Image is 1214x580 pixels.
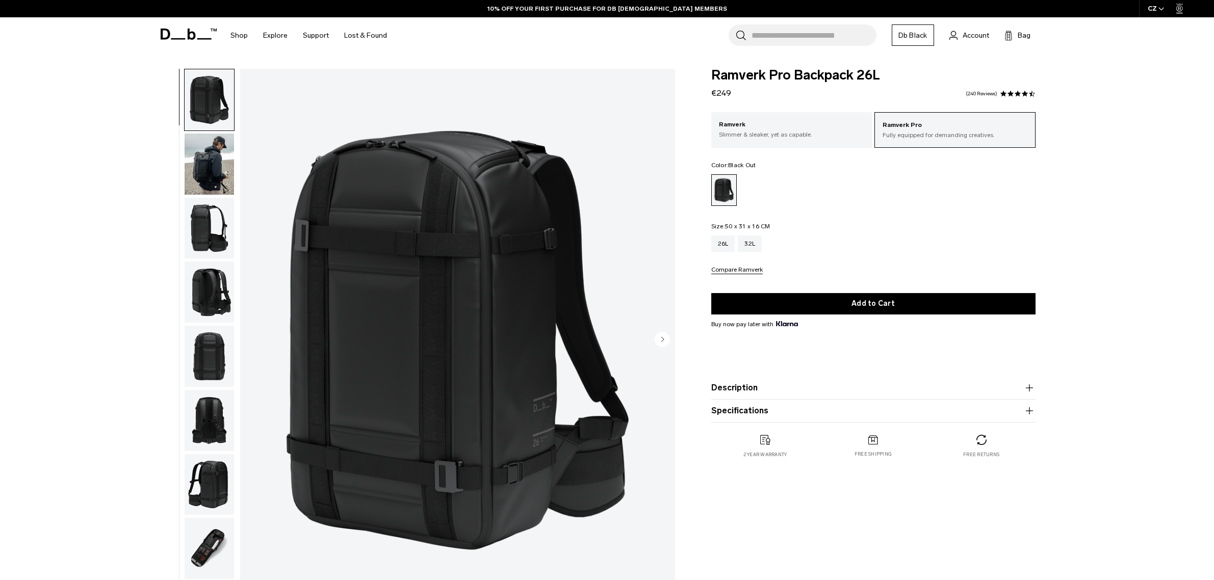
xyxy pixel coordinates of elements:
button: Ramverk_pro_bacpack_26L_black_out_2024_10.png [184,261,235,323]
nav: Main Navigation [223,17,395,54]
button: Ramverk Pro Backpack 26L Black Out [184,133,235,195]
img: Ramverk_pro_bacpack_26L_black_out_2024_10.png [185,261,234,323]
span: Account [963,30,989,41]
span: Bag [1018,30,1030,41]
img: {"height" => 20, "alt" => "Klarna"} [776,321,798,326]
button: Ramverk_pro_bacpack_26L_black_out_2024_8.png [184,454,235,516]
a: Shop [230,17,248,54]
button: Compare Ramverk [711,267,763,274]
a: Db Black [892,24,934,46]
span: 50 x 31 x 16 CM [725,223,770,230]
p: Free returns [963,451,999,458]
span: €249 [711,88,731,98]
a: Black Out [711,174,737,206]
legend: Color: [711,162,756,168]
img: Ramverk_pro_bacpack_26L_black_out_2024_9.png [185,390,234,451]
button: Ramverk_pro_bacpack_26L_black_out_2024_2.png [184,197,235,259]
button: Specifications [711,405,1036,417]
p: Fully equipped for demanding creatives. [883,130,1027,140]
button: Next slide [655,331,670,349]
img: Ramverk_pro_bacpack_26L_black_out_2024_2.png [185,198,234,259]
a: Lost & Found [344,17,387,54]
img: Ramverk_pro_bacpack_26L_black_out_2024_11.png [185,326,234,387]
a: 26L [711,235,735,252]
button: Ramverk_pro_bacpack_26L_black_out_2024_9.png [184,389,235,452]
img: Ramverk_pro_bacpack_26L_black_out_2024_3.png [185,518,234,579]
img: Ramverk_pro_bacpack_26L_black_out_2024_8.png [185,454,234,515]
a: 10% OFF YOUR FIRST PURCHASE FOR DB [DEMOGRAPHIC_DATA] MEMBERS [487,4,727,13]
legend: Size: [711,223,770,229]
p: Slimmer & sleaker, yet as capable. [719,130,865,139]
a: 240 reviews [966,91,997,96]
span: Ramverk Pro Backpack 26L [711,69,1036,82]
button: Ramverk_pro_bacpack_26L_black_out_2024_3.png [184,517,235,579]
p: Free shipping [855,451,892,458]
a: Support [303,17,329,54]
a: Explore [263,17,288,54]
button: Description [711,382,1036,394]
button: Ramverk_pro_bacpack_26L_black_out_2024_11.png [184,325,235,387]
button: Ramverk_pro_bacpack_26L_black_out_2024_1.png [184,69,235,131]
button: Bag [1004,29,1030,41]
span: Buy now pay later with [711,320,798,329]
a: 32L [738,235,762,252]
button: Add to Cart [711,293,1036,314]
p: 2 year warranty [743,451,787,458]
span: Black Out [728,162,756,169]
img: Ramverk_pro_bacpack_26L_black_out_2024_1.png [185,69,234,130]
p: Ramverk [719,120,865,130]
a: Ramverk Slimmer & sleaker, yet as capable. [711,112,872,147]
img: Ramverk Pro Backpack 26L Black Out [185,134,234,195]
a: Account [949,29,989,41]
p: Ramverk Pro [883,120,1027,130]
